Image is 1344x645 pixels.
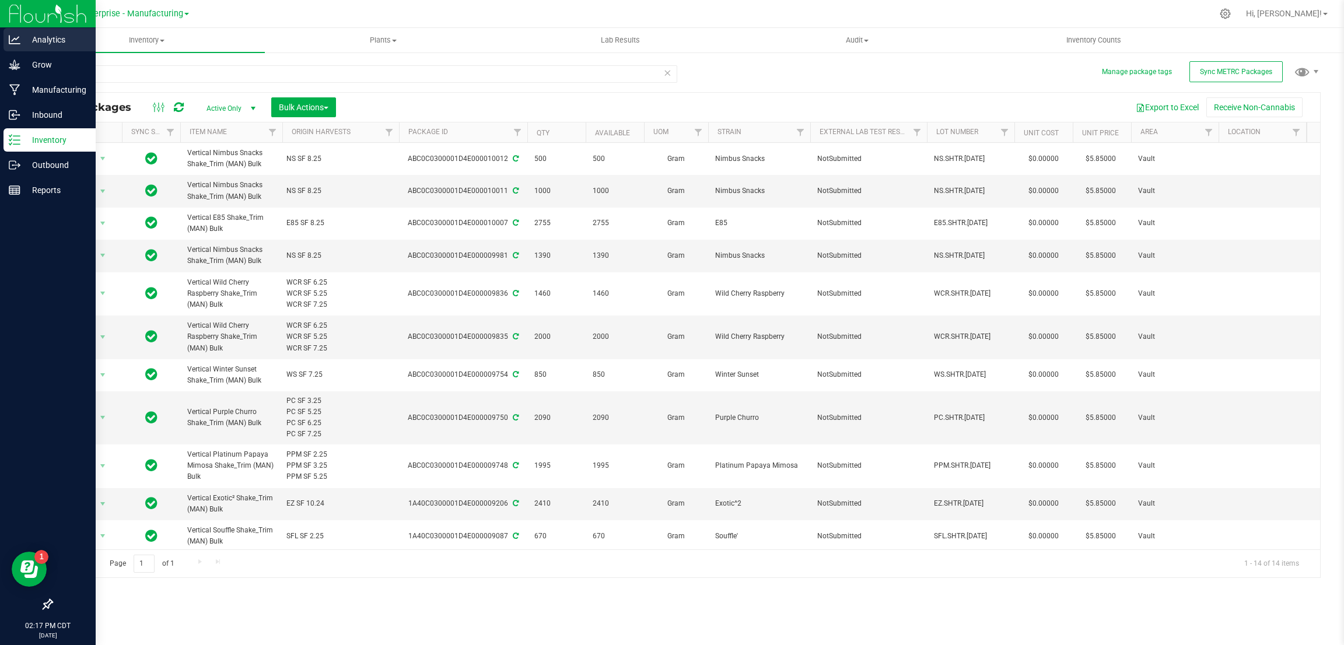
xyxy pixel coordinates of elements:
[534,288,579,299] span: 1460
[96,409,110,426] span: select
[96,458,110,474] span: select
[20,158,90,172] p: Outbound
[96,150,110,167] span: select
[534,369,579,380] span: 850
[286,218,395,229] div: E85 SF 8.25
[1206,97,1303,117] button: Receive Non-Cannabis
[20,133,90,147] p: Inventory
[28,35,265,45] span: Inventory
[1014,520,1073,552] td: $0.00000
[934,331,1007,342] span: WCR.SHTR.[DATE]
[145,409,157,426] span: In Sync
[5,631,90,640] p: [DATE]
[96,329,110,345] span: select
[96,183,110,199] span: select
[1014,143,1073,175] td: $0.00000
[653,128,668,136] a: UOM
[715,531,803,542] span: Souffle'
[380,122,399,142] a: Filter
[190,128,227,136] a: Item Name
[187,212,275,234] span: Vertical E85 Shake_Trim (MAN) Bulk
[1080,183,1122,199] span: $5.85000
[34,550,48,564] iframe: Resource center unread badge
[1128,97,1206,117] button: Export to Excel
[534,531,579,542] span: 670
[187,244,275,267] span: Vertical Nimbus Snacks Shake_Trim (MAN) Bulk
[9,34,20,45] inline-svg: Analytics
[1246,9,1322,18] span: Hi, [PERSON_NAME]!
[96,247,110,264] span: select
[9,159,20,171] inline-svg: Outbound
[96,496,110,512] span: select
[1138,412,1212,423] span: Vault
[593,218,637,229] span: 2755
[1189,61,1283,82] button: Sync METRC Packages
[534,498,579,509] span: 2410
[511,461,519,469] span: Sync from Compliance System
[286,331,395,342] div: WCR SF 5.25
[511,332,519,341] span: Sync from Compliance System
[1014,316,1073,359] td: $0.00000
[817,531,920,542] span: NotSubmitted
[286,449,395,460] div: PPM SF 2.25
[1140,128,1158,136] a: Area
[1218,8,1233,19] div: Manage settings
[511,499,519,507] span: Sync from Compliance System
[511,289,519,297] span: Sync from Compliance System
[286,429,395,440] div: PC SF 7.25
[145,528,157,544] span: In Sync
[651,369,701,380] span: Gram
[1138,185,1212,197] span: Vault
[934,288,1007,299] span: WCR.SHTR.[DATE]
[286,471,395,482] div: PPM SF 5.25
[651,412,701,423] span: Gram
[715,185,803,197] span: Nimbus Snacks
[1080,495,1122,512] span: $5.85000
[715,460,803,471] span: Platinum Papaya Mimosa
[817,412,920,423] span: NotSubmitted
[145,457,157,474] span: In Sync
[651,218,701,229] span: Gram
[817,460,920,471] span: NotSubmitted
[651,498,701,509] span: Gram
[1080,285,1122,302] span: $5.85000
[651,531,701,542] span: Gram
[286,288,395,299] div: WCR SF 5.25
[134,555,155,573] input: 1
[145,150,157,167] span: In Sync
[595,129,630,137] a: Available
[995,122,1014,142] a: Filter
[1138,460,1212,471] span: Vault
[1024,129,1059,137] a: Unit Cost
[187,277,275,311] span: Vertical Wild Cherry Raspberry Shake_Trim (MAN) Bulk
[1138,531,1212,542] span: Vault
[263,122,282,142] a: Filter
[286,395,395,406] div: PC SF 3.25
[20,108,90,122] p: Inbound
[286,153,395,164] div: NS SF 8.25
[96,528,110,544] span: select
[663,65,671,80] span: Clear
[717,128,741,136] a: Strain
[187,180,275,202] span: Vertical Nimbus Snacks Shake_Trim (MAN) Bulk
[265,35,501,45] span: Plants
[187,449,275,483] span: Vertical Platinum Papaya Mimosa Shake_Trim (MAN) Bulk
[934,250,1007,261] span: NS.SHTR.[DATE]
[715,498,803,509] span: Exotic^2
[817,250,920,261] span: NotSubmitted
[511,532,519,540] span: Sync from Compliance System
[279,103,328,112] span: Bulk Actions
[934,369,1007,380] span: WS.SHTR.[DATE]
[397,369,529,380] div: ABC0C0300001D4E000009754
[715,331,803,342] span: Wild Cherry Raspberry
[817,498,920,509] span: NotSubmitted
[100,555,184,573] span: Page of 1
[96,215,110,232] span: select
[511,251,519,260] span: Sync from Compliance System
[286,343,395,354] div: WCR SF 7.25
[593,331,637,342] span: 2000
[397,288,529,299] div: ABC0C0300001D4E000009836
[1287,122,1306,142] a: Filter
[593,250,637,261] span: 1390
